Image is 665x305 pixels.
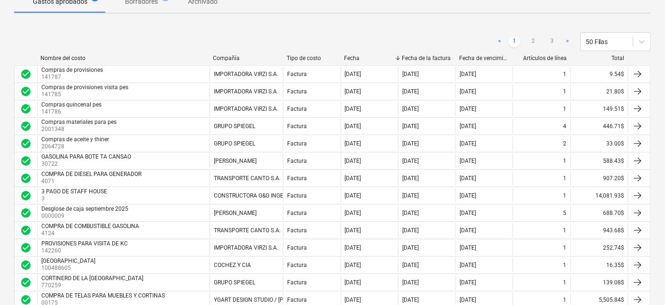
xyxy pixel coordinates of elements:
[20,155,31,167] div: La factura fue aprobada
[460,71,476,77] div: [DATE]
[460,297,476,303] div: [DATE]
[214,192,316,199] div: CONSTRUCTORA G&G INGENIEROS, S.A.,
[41,264,97,272] p: 100488605
[345,262,361,268] div: [DATE]
[20,190,31,201] div: La factura fue aprobada
[402,279,419,286] div: [DATE]
[20,277,31,288] span: check_circle
[460,140,476,147] div: [DATE]
[571,188,628,203] div: 14,081.93$
[345,210,361,216] div: [DATE]
[287,244,307,251] div: Factura
[214,88,278,95] div: IMPORTADORA VIRZI S.A.
[345,140,361,147] div: [DATE]
[509,36,520,47] a: Page 1 is your current page
[345,88,361,95] div: [DATE]
[41,73,105,81] p: 141787
[41,292,165,299] div: COMPRA DE TELAS PARA MUEBLES Y CORTINAS
[563,192,567,199] div: 1
[40,55,205,61] div: Nombre del costo
[20,138,31,149] span: check_circle
[345,123,361,130] div: [DATE]
[287,158,307,164] div: Factura
[345,227,361,234] div: [DATE]
[345,279,361,286] div: [DATE]
[402,192,419,199] div: [DATE]
[345,158,361,164] div: [DATE]
[20,225,31,236] div: La factura fue aprobada
[402,123,419,130] div: [DATE]
[287,262,307,268] div: Factura
[214,123,255,130] div: GRUPO SPIEGEL
[214,244,278,251] div: IMPORTADORA VIRZI S.A.
[402,88,419,95] div: [DATE]
[41,119,117,125] div: Compras materiales para pes
[402,140,419,147] div: [DATE]
[41,212,130,220] p: 0000009
[20,242,31,253] span: check_circle
[214,227,281,234] div: TRANSPORTE CANTO S.A.
[20,121,31,132] span: check_circle
[41,125,118,133] p: 2001348
[460,244,476,251] div: [DATE]
[20,103,31,114] div: La factura fue aprobada
[563,158,567,164] div: 1
[41,258,95,264] div: [GEOGRAPHIC_DATA]
[571,153,628,168] div: 588.43$
[402,244,419,251] div: [DATE]
[563,123,567,130] div: 4
[618,260,665,305] iframe: Chat Widget
[41,160,133,168] p: 30722
[41,195,109,203] p: 3
[460,262,476,268] div: [DATE]
[460,227,476,234] div: [DATE]
[563,279,567,286] div: 1
[20,259,31,271] div: La factura fue aprobada
[20,207,31,219] div: La factura fue aprobada
[20,259,31,271] span: check_circle
[287,55,336,61] div: Tipo de costo
[41,275,143,282] div: CORTINERO DE LA [GEOGRAPHIC_DATA]
[562,36,573,47] a: Next page
[571,119,628,134] div: 446.71$
[345,71,361,77] div: [DATE]
[20,207,31,219] span: check_circle
[528,36,539,47] a: Page 2
[214,279,255,286] div: GRUPO SPIEGEL
[345,175,361,182] div: [DATE]
[41,143,111,151] p: 2064728
[402,297,419,303] div: [DATE]
[20,242,31,253] div: La factura fue aprobada
[571,258,628,273] div: 16.35$
[287,297,307,303] div: Factura
[460,123,476,130] div: [DATE]
[41,67,103,73] div: Compras de provisiones
[571,206,628,221] div: 688.70$
[460,106,476,112] div: [DATE]
[460,88,476,95] div: [DATE]
[41,171,141,177] div: COMPRA DE DIESEL PARA GENERADOR
[41,101,102,108] div: Compras quincenal pes
[41,247,130,255] p: 142260
[460,192,476,199] div: [DATE]
[213,55,279,61] div: Compañía
[20,138,31,149] div: La factura fue aprobada
[563,244,567,251] div: 1
[41,240,128,247] div: PROVISIONES PARA VISITA DE KC
[563,71,567,77] div: 1
[20,173,31,184] div: La factura fue aprobada
[345,244,361,251] div: [DATE]
[20,225,31,236] span: check_circle
[41,229,141,237] p: 4124
[618,260,665,305] div: Widget de chat
[402,210,419,216] div: [DATE]
[41,91,130,99] p: 141785
[345,297,361,303] div: [DATE]
[214,175,281,182] div: TRANSPORTE CANTO S.A.
[402,158,419,164] div: [DATE]
[214,297,321,303] div: YGART DESIGN STUDIO / [PERSON_NAME]
[287,106,307,112] div: Factura
[571,101,628,116] div: 149.51$
[214,210,257,216] div: [PERSON_NAME]
[20,69,31,80] span: check_circle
